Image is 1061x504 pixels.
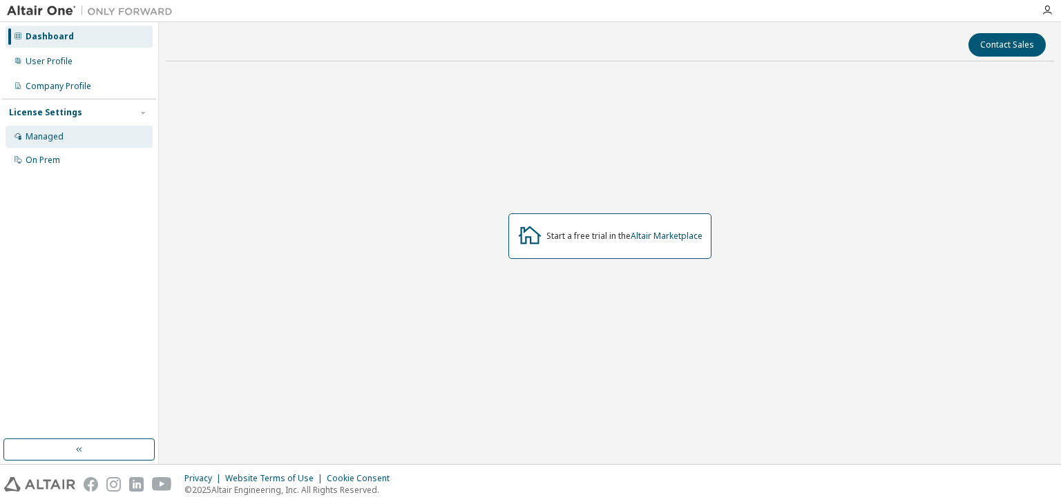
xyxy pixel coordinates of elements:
[9,107,82,118] div: License Settings
[26,131,64,142] div: Managed
[26,81,91,92] div: Company Profile
[968,33,1046,57] button: Contact Sales
[26,31,74,42] div: Dashboard
[152,477,172,492] img: youtube.svg
[129,477,144,492] img: linkedin.svg
[26,155,60,166] div: On Prem
[327,473,398,484] div: Cookie Consent
[184,473,225,484] div: Privacy
[84,477,98,492] img: facebook.svg
[26,56,73,67] div: User Profile
[4,477,75,492] img: altair_logo.svg
[7,4,180,18] img: Altair One
[225,473,327,484] div: Website Terms of Use
[546,231,702,242] div: Start a free trial in the
[184,484,398,496] p: © 2025 Altair Engineering, Inc. All Rights Reserved.
[631,230,702,242] a: Altair Marketplace
[106,477,121,492] img: instagram.svg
